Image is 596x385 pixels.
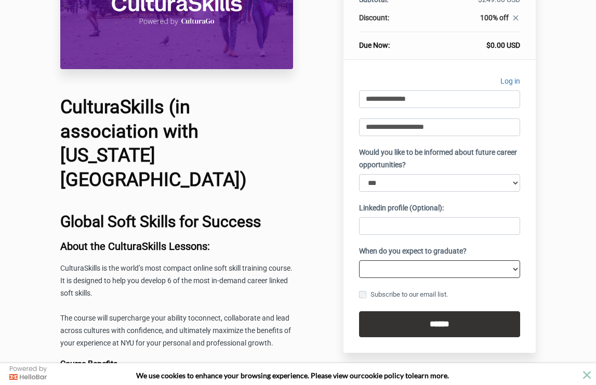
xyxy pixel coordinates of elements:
h1: CulturaSkills (in association with [US_STATE][GEOGRAPHIC_DATA]) [60,95,293,192]
label: Would you like to be informed about future career opportunities? [359,147,520,171]
button: close [580,368,593,381]
span: The course will supercharge your ability to [60,314,195,322]
a: close [509,14,520,25]
label: When do you expect to graduate? [359,245,467,258]
span: connect, collaborate and lead across cultures with confidence, and ultimately maximize the benefi... [60,314,291,347]
th: Due Now: [359,32,427,51]
a: Log in [500,75,520,90]
strong: to [405,371,412,380]
b: Global Soft Skills for Success [60,213,261,231]
input: Subscribe to our email list. [359,291,366,298]
span: $0.00 USD [486,41,520,49]
span: learn more. [412,371,449,380]
label: Linkedin profile (Optional): [359,202,444,215]
b: Course Benefits [60,359,117,369]
label: Subscribe to our email list. [359,289,448,300]
h3: About the CulturaSkills Lessons: [60,241,293,252]
a: cookie policy [361,371,404,380]
span: 100% off [480,14,509,22]
span: We use cookies to enhance your browsing experience. Please view our [136,371,361,380]
th: Discount: [359,12,427,32]
span: CulturaSkills is the world’s most compact online soft skill training course. It is designed to he... [60,264,293,297]
i: close [511,14,520,22]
